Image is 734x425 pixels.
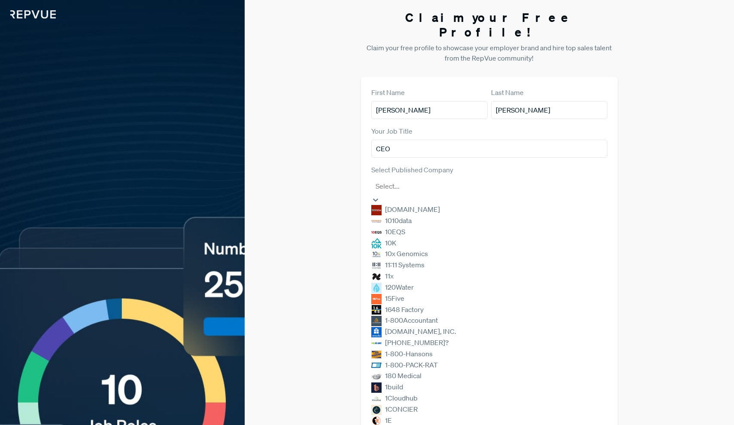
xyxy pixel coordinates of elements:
[371,349,608,360] div: 1-800-Hansons
[371,360,608,371] div: 1-800-PACK-RAT
[371,226,608,238] div: 10EQS
[371,165,453,175] label: Select Published Company
[371,394,382,404] img: 1Cloudhub
[371,249,382,260] img: 10x Genomics
[371,238,608,249] div: 10K
[371,260,608,271] div: 11:11 Systems
[371,304,608,315] div: 1648 Factory
[371,327,382,337] img: 1-800-FLOWERS.COM, INC.
[371,337,608,349] div: [PHONE_NUMBER]?
[371,405,382,415] img: 1CONCIER
[371,101,488,119] input: First Name
[371,282,608,293] div: 120Water
[371,205,382,215] img: 1000Bulbs.com
[371,360,382,370] img: 1-800-PACK-RAT
[371,370,608,382] div: 180 Medical
[371,126,412,136] label: Your Job Title
[371,338,382,349] img: 1-800-GOT-JUNK?
[371,326,608,337] div: [DOMAIN_NAME], INC.
[371,305,382,315] img: 1648 Factory
[371,294,382,304] img: 15Five
[371,87,405,98] label: First Name
[491,87,524,98] label: Last Name
[361,10,618,39] h3: Claim your Free Profile!
[491,101,607,119] input: Last Name
[371,349,382,360] img: 1-800-Hansons
[371,371,382,382] img: 180 Medical
[371,293,608,304] div: 15Five
[371,238,382,248] img: 10K
[371,404,608,415] div: 1CONCIER
[371,215,608,226] div: 1010data
[371,272,382,282] img: 11x
[371,382,608,393] div: 1build
[371,382,382,393] img: 1build
[371,227,382,238] img: 10EQS
[371,283,382,293] img: 120Water
[371,316,382,326] img: 1-800Accountant
[361,43,618,63] p: Claim your free profile to showcase your employer brand and hire top sales talent from the RepVue...
[371,315,608,326] div: 1-800Accountant
[371,248,608,260] div: 10x Genomics
[371,393,608,404] div: 1Cloudhub
[371,140,608,158] input: Title
[371,271,608,282] div: 11x
[371,260,382,271] img: 11:11 Systems
[371,216,382,226] img: 1010data
[371,204,608,215] div: [DOMAIN_NAME]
